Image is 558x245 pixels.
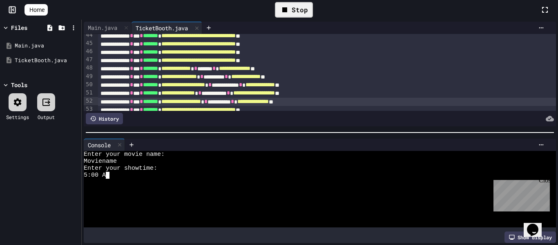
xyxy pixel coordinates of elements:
[84,81,94,89] div: 50
[132,24,192,32] div: TicketBooth.java
[84,47,94,56] div: 46
[490,177,550,211] iframe: chat widget
[84,151,165,158] span: Enter your movie name:
[132,22,202,34] div: TicketBooth.java
[275,2,313,18] div: Stop
[38,113,55,121] div: Output
[84,141,115,149] div: Console
[84,97,94,105] div: 52
[11,81,27,89] div: Tools
[84,64,94,72] div: 48
[25,4,48,16] a: Home
[504,232,556,243] div: Show display
[84,22,132,34] div: Main.java
[84,105,94,113] div: 53
[84,56,94,64] div: 47
[3,3,56,52] div: Chat with us now!Close
[84,31,94,39] div: 44
[86,113,123,124] div: History
[84,89,94,97] div: 51
[84,165,157,172] span: Enter your showtime:
[84,23,121,32] div: Main.java
[84,158,117,165] span: Moviename
[15,56,78,65] div: TicketBooth.java
[84,139,125,151] div: Console
[524,212,550,237] iframe: chat widget
[84,172,106,179] span: 5:00 A
[84,39,94,47] div: 45
[29,6,45,14] span: Home
[11,23,27,32] div: Files
[6,113,29,121] div: Settings
[84,72,94,81] div: 49
[15,42,78,50] div: Main.java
